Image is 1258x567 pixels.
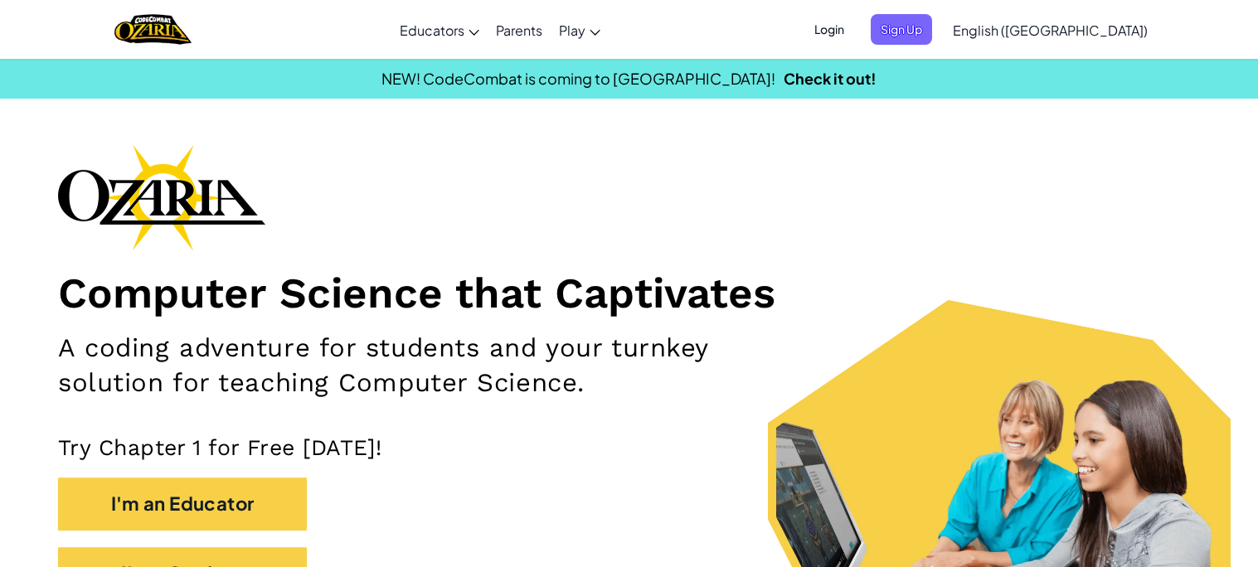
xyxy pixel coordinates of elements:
[58,331,823,400] h2: A coding adventure for students and your turnkey solution for teaching Computer Science.
[400,22,464,39] span: Educators
[58,477,307,530] button: I'm an Educator
[804,14,854,45] button: Login
[488,7,551,52] a: Parents
[784,69,877,88] a: Check it out!
[114,12,192,46] img: Home
[953,22,1148,39] span: English ([GEOGRAPHIC_DATA])
[945,7,1156,52] a: English ([GEOGRAPHIC_DATA])
[58,144,265,250] img: Ozaria branding logo
[559,22,585,39] span: Play
[391,7,488,52] a: Educators
[114,12,192,46] a: Ozaria by CodeCombat logo
[58,434,1200,461] p: Try Chapter 1 for Free [DATE]!
[871,14,932,45] button: Sign Up
[381,69,775,88] span: NEW! CodeCombat is coming to [GEOGRAPHIC_DATA]!
[551,7,609,52] a: Play
[58,267,1200,318] h1: Computer Science that Captivates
